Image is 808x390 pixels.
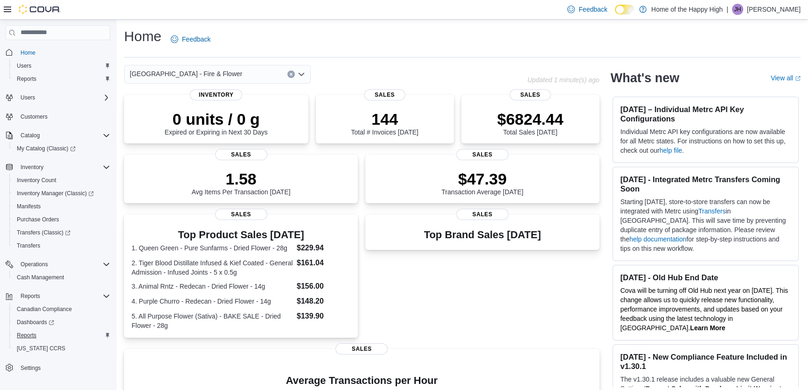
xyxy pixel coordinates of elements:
[497,110,564,128] p: $6824.44
[21,163,43,171] span: Inventory
[190,89,242,100] span: Inventory
[795,76,801,81] svg: External link
[13,188,110,199] span: Inventory Manager (Classic)
[17,319,54,326] span: Dashboards
[17,92,39,103] button: Users
[13,201,110,212] span: Manifests
[747,4,801,15] p: [PERSON_NAME]
[17,259,110,270] span: Operations
[21,49,35,57] span: Home
[17,162,110,173] span: Inventory
[17,177,56,184] span: Inventory Count
[132,312,293,330] dt: 5. All Purpose Flower (Sativa) - BAKE SALE - Dried Flower - 28g
[9,226,114,239] a: Transfers (Classic)
[620,127,791,155] p: Individual Metrc API key configurations are now available for all Metrc states. For instructions ...
[21,364,41,372] span: Settings
[13,73,40,85] a: Reports
[19,5,61,14] img: Cova
[13,214,63,225] a: Purchase Orders
[13,240,44,251] a: Transfers
[2,161,114,174] button: Inventory
[9,329,114,342] button: Reports
[9,213,114,226] button: Purchase Orders
[13,272,68,283] a: Cash Management
[165,110,268,136] div: Expired or Expiring in Next 30 Days
[620,352,791,371] h3: [DATE] - New Compliance Feature Included in v1.30.1
[615,5,634,14] input: Dark Mode
[629,235,686,243] a: help documentation
[132,375,592,386] h4: Average Transactions per Hour
[9,303,114,316] button: Canadian Compliance
[2,361,114,374] button: Settings
[17,362,110,373] span: Settings
[620,287,788,332] span: Cova will be turning off Old Hub next year on [DATE]. This change allows us to quickly release ne...
[192,170,291,188] p: 1.58
[17,92,110,103] span: Users
[456,209,508,220] span: Sales
[13,175,110,186] span: Inventory Count
[620,105,791,123] h3: [DATE] – Individual Metrc API Key Configurations
[13,227,74,238] a: Transfers (Classic)
[13,214,110,225] span: Purchase Orders
[21,132,40,139] span: Catalog
[132,297,293,306] dt: 4. Purple Churro - Redecan - Dried Flower - 14g
[13,330,110,341] span: Reports
[132,258,293,277] dt: 2. Tiger Blood Distillate Infused & Kief Coated - General Admission - Infused Joints - 5 x 0.5g
[17,216,59,223] span: Purchase Orders
[17,291,110,302] span: Reports
[13,143,79,154] a: My Catalog (Classic)
[13,175,60,186] a: Inventory Count
[2,290,114,303] button: Reports
[771,74,801,82] a: View allExternal link
[13,143,110,154] span: My Catalog (Classic)
[660,147,682,154] a: help file
[17,111,51,122] a: Customers
[497,110,564,136] div: Total Sales [DATE]
[9,72,114,85] button: Reports
[17,305,72,313] span: Canadian Compliance
[297,242,350,254] dd: $229.94
[21,113,48,121] span: Customers
[13,73,110,85] span: Reports
[9,142,114,155] a: My Catalog (Classic)
[578,5,607,14] span: Feedback
[17,332,36,339] span: Reports
[611,71,679,85] h2: What's new
[2,91,114,104] button: Users
[167,30,214,49] a: Feedback
[424,229,541,241] h3: Top Brand Sales [DATE]
[17,345,65,352] span: [US_STATE] CCRS
[297,311,350,322] dd: $139.90
[17,190,94,197] span: Inventory Manager (Classic)
[17,47,110,58] span: Home
[17,162,47,173] button: Inventory
[215,149,267,160] span: Sales
[17,203,41,210] span: Manifests
[13,330,40,341] a: Reports
[364,89,405,100] span: Sales
[690,324,725,332] strong: Learn More
[17,362,44,374] a: Settings
[441,170,523,188] p: $47.39
[620,197,791,253] p: Starting [DATE], store-to-store transfers can now be integrated with Metrc using in [GEOGRAPHIC_D...
[298,71,305,78] button: Open list of options
[13,343,110,354] span: Washington CCRS
[297,281,350,292] dd: $156.00
[17,111,110,122] span: Customers
[13,60,110,71] span: Users
[17,47,39,58] a: Home
[130,68,242,79] span: [GEOGRAPHIC_DATA] - Fire & Flower
[17,242,40,249] span: Transfers
[21,292,40,300] span: Reports
[2,46,114,59] button: Home
[9,174,114,187] button: Inventory Count
[9,187,114,200] a: Inventory Manager (Classic)
[615,14,615,15] span: Dark Mode
[456,149,508,160] span: Sales
[620,175,791,193] h3: [DATE] - Integrated Metrc Transfers Coming Soon
[9,59,114,72] button: Users
[17,291,44,302] button: Reports
[726,4,728,15] p: |
[192,170,291,196] div: Avg Items Per Transaction [DATE]
[13,343,69,354] a: [US_STATE] CCRS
